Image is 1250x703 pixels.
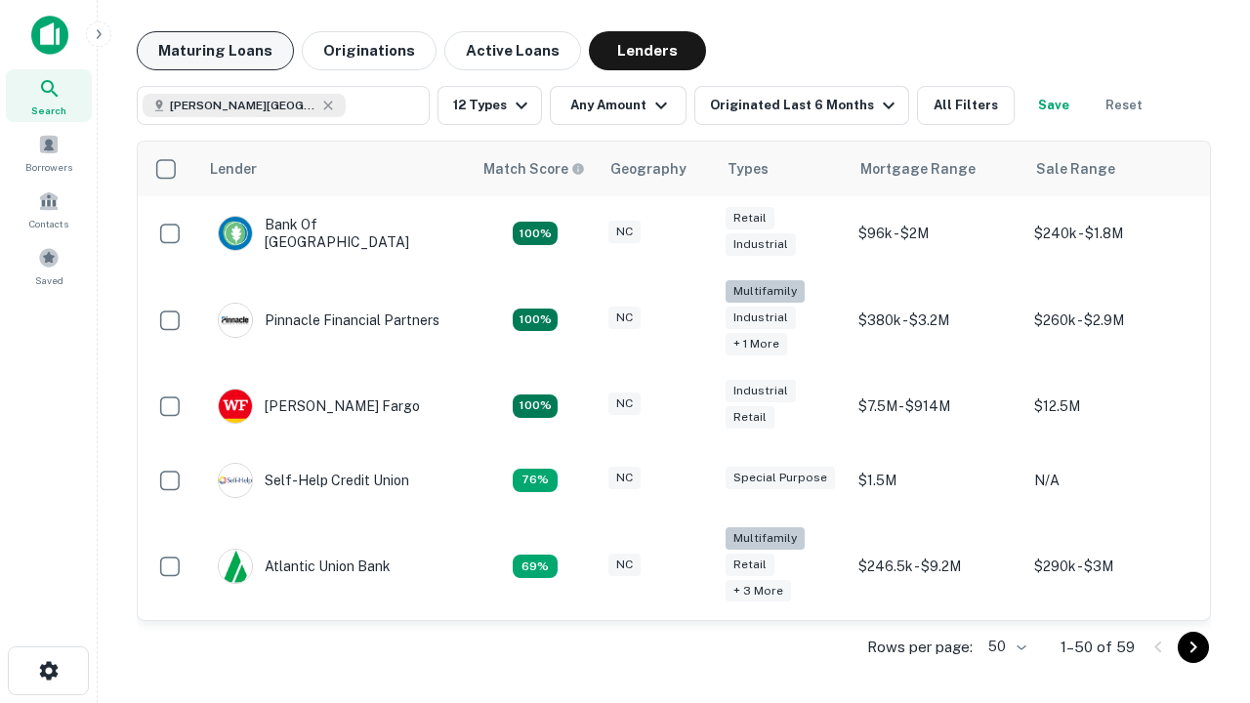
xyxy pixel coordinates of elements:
[608,307,641,329] div: NC
[1061,636,1135,659] p: 1–50 of 59
[726,554,774,576] div: Retail
[726,580,791,602] div: + 3 more
[483,158,581,180] h6: Match Score
[444,31,581,70] button: Active Loans
[437,86,542,125] button: 12 Types
[849,517,1024,616] td: $246.5k - $9.2M
[726,406,774,429] div: Retail
[218,463,409,498] div: Self-help Credit Union
[849,270,1024,369] td: $380k - $3.2M
[513,555,558,578] div: Matching Properties: 10, hasApolloMatch: undefined
[35,272,63,288] span: Saved
[849,443,1024,517] td: $1.5M
[1022,86,1085,125] button: Save your search to get updates of matches that match your search criteria.
[210,157,257,181] div: Lender
[860,157,976,181] div: Mortgage Range
[1093,86,1155,125] button: Reset
[550,86,687,125] button: Any Amount
[726,467,835,489] div: Special Purpose
[302,31,437,70] button: Originations
[1152,484,1250,578] iframe: Chat Widget
[1024,443,1200,517] td: N/A
[219,464,252,497] img: picture
[6,126,92,179] a: Borrowers
[219,217,252,250] img: picture
[716,142,849,196] th: Types
[1024,270,1200,369] td: $260k - $2.9M
[694,86,909,125] button: Originated Last 6 Months
[610,157,687,181] div: Geography
[1178,632,1209,663] button: Go to next page
[219,390,252,423] img: picture
[728,157,769,181] div: Types
[608,393,641,415] div: NC
[513,394,558,418] div: Matching Properties: 15, hasApolloMatch: undefined
[589,31,706,70] button: Lenders
[1036,157,1115,181] div: Sale Range
[6,183,92,235] a: Contacts
[1024,142,1200,196] th: Sale Range
[599,142,716,196] th: Geography
[726,527,805,550] div: Multifamily
[849,369,1024,443] td: $7.5M - $914M
[1024,369,1200,443] td: $12.5M
[608,554,641,576] div: NC
[726,333,787,355] div: + 1 more
[980,633,1029,661] div: 50
[6,69,92,122] a: Search
[218,216,452,251] div: Bank Of [GEOGRAPHIC_DATA]
[726,380,796,402] div: Industrial
[29,216,68,231] span: Contacts
[513,309,558,332] div: Matching Properties: 26, hasApolloMatch: undefined
[1024,196,1200,270] td: $240k - $1.8M
[726,207,774,229] div: Retail
[6,239,92,292] a: Saved
[137,31,294,70] button: Maturing Loans
[1024,517,1200,616] td: $290k - $3M
[867,636,973,659] p: Rows per page:
[25,159,72,175] span: Borrowers
[483,158,585,180] div: Capitalize uses an advanced AI algorithm to match your search with the best lender. The match sco...
[917,86,1015,125] button: All Filters
[513,222,558,245] div: Matching Properties: 15, hasApolloMatch: undefined
[726,233,796,256] div: Industrial
[198,142,472,196] th: Lender
[608,467,641,489] div: NC
[31,16,68,55] img: capitalize-icon.png
[849,196,1024,270] td: $96k - $2M
[219,304,252,337] img: picture
[219,550,252,583] img: picture
[849,142,1024,196] th: Mortgage Range
[218,389,420,424] div: [PERSON_NAME] Fargo
[710,94,900,117] div: Originated Last 6 Months
[218,549,391,584] div: Atlantic Union Bank
[170,97,316,114] span: [PERSON_NAME][GEOGRAPHIC_DATA], [GEOGRAPHIC_DATA]
[726,280,805,303] div: Multifamily
[218,303,439,338] div: Pinnacle Financial Partners
[31,103,66,118] span: Search
[513,469,558,492] div: Matching Properties: 11, hasApolloMatch: undefined
[726,307,796,329] div: Industrial
[608,221,641,243] div: NC
[472,142,599,196] th: Capitalize uses an advanced AI algorithm to match your search with the best lender. The match sco...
